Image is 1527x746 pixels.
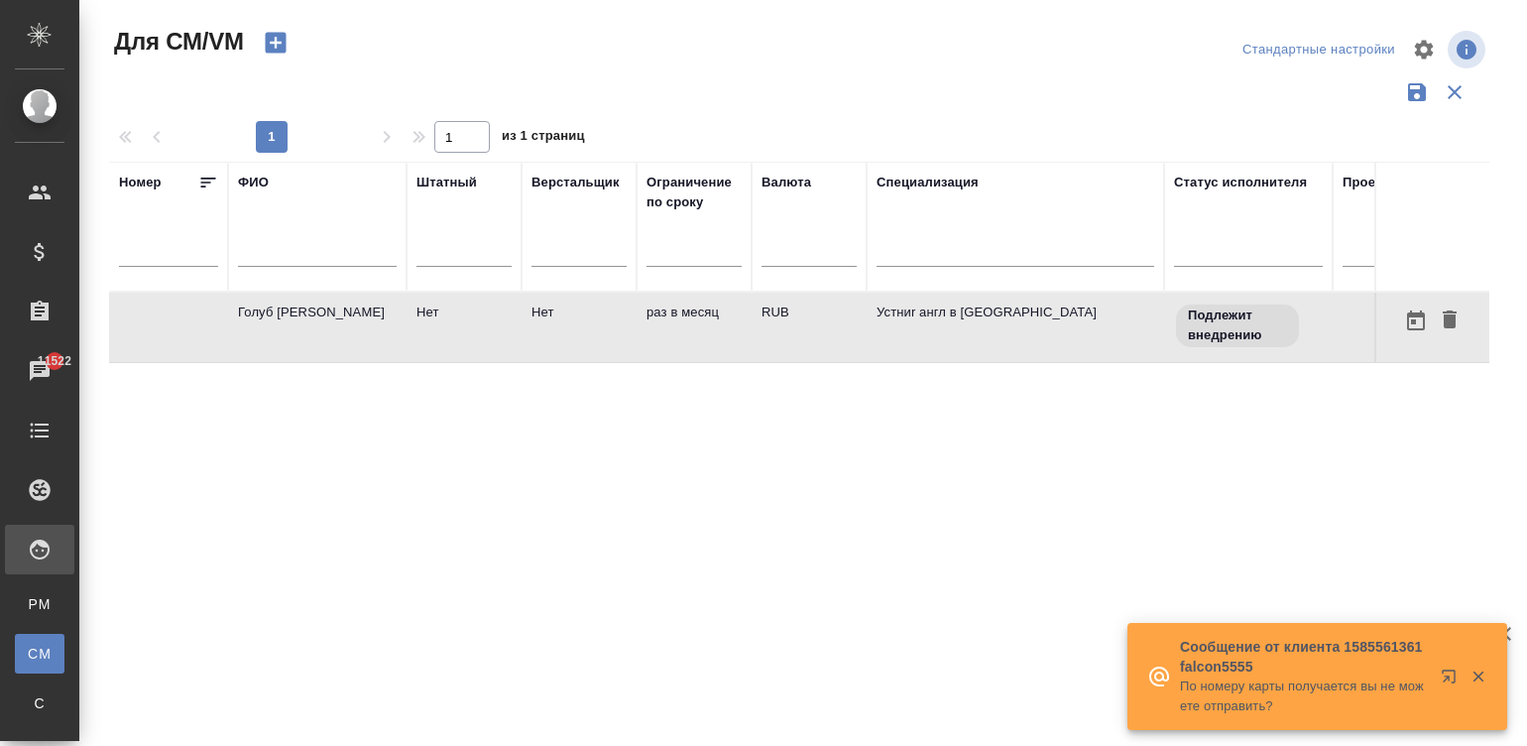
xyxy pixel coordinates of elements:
[1188,306,1287,345] p: Подлежит внедрению
[407,293,522,362] td: Нет
[25,644,55,664] span: CM
[15,584,64,624] a: PM
[646,173,742,212] div: Ограничение по сроку
[1448,31,1489,68] span: Посмотреть информацию
[1174,303,1323,349] div: Свежая кровь: на первые 3 заказа по тематике ставь редактора и фиксируй оценки
[531,173,620,192] div: Верстальщик
[1180,637,1428,677] p: Сообщение от клиента 1585561361 falcon5555
[1399,303,1433,339] button: Открыть календарь загрузки
[5,346,74,396] a: 11522
[416,173,477,192] div: Штатный
[119,173,162,192] div: Номер
[1429,657,1476,704] button: Открыть в новой вкладке
[877,303,1154,322] p: Устниr англ в [GEOGRAPHIC_DATA]
[1433,303,1467,339] button: Удалить
[238,173,269,192] div: ФИО
[25,594,55,614] span: PM
[252,26,299,60] button: Создать
[502,124,585,153] span: из 1 страниц
[522,293,637,362] td: Нет
[1343,173,1458,192] div: Проектный отдел
[228,293,407,362] td: Голуб [PERSON_NAME]
[109,26,244,58] span: Для СМ/VM
[25,693,55,713] span: С
[1436,73,1473,111] button: Сбросить фильтры
[752,293,867,362] td: RUB
[877,173,979,192] div: Специализация
[1237,35,1400,65] div: split button
[15,634,64,674] a: CM
[1400,26,1448,73] span: Настроить таблицу
[637,293,752,362] td: раз в месяц
[15,684,64,723] a: С
[1398,73,1436,111] button: Сохранить фильтры
[1458,668,1498,685] button: Закрыть
[1174,173,1307,192] div: Статус исполнителя
[26,351,83,371] span: 11522
[762,173,811,192] div: Валюта
[1180,677,1428,716] p: По номеру карты получается вы не можете отправить?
